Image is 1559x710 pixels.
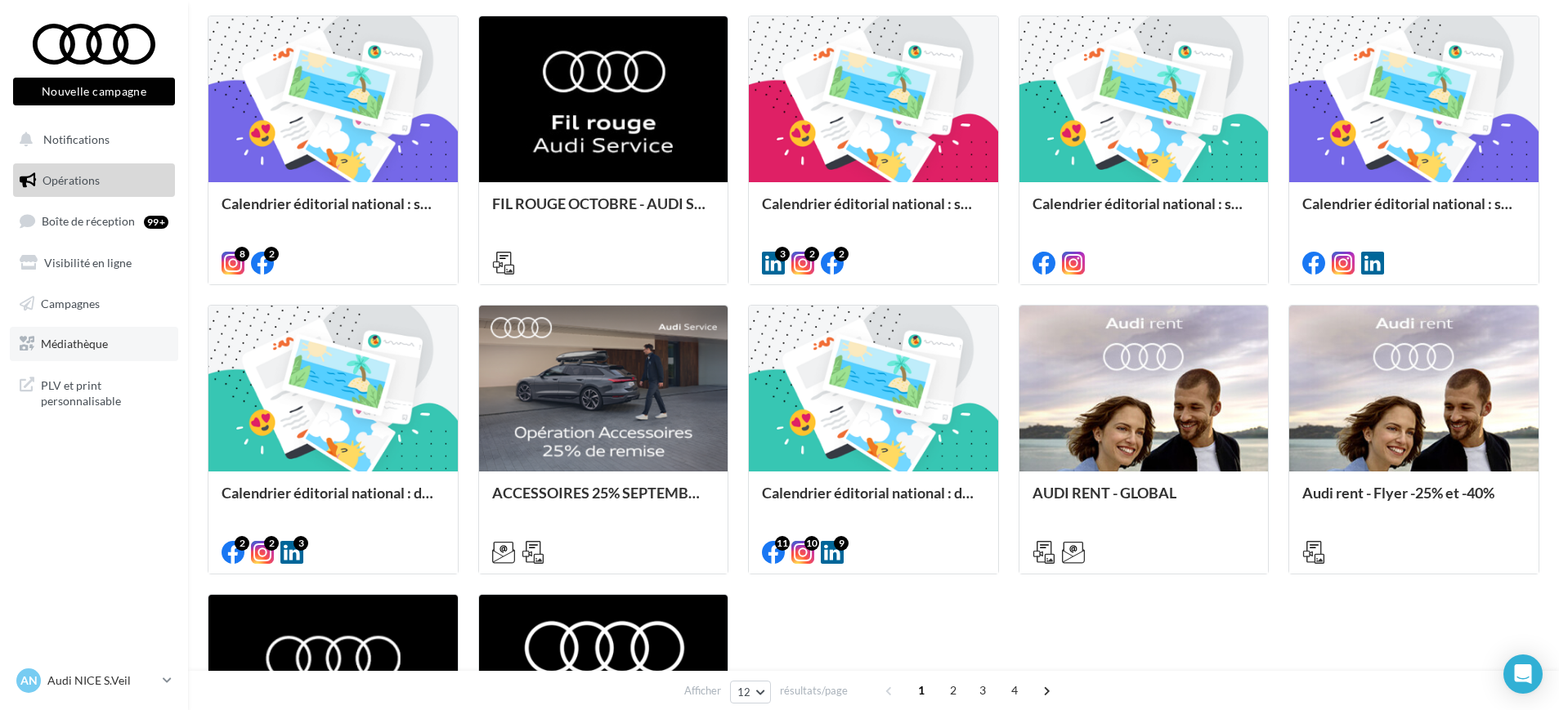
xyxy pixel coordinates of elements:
span: Médiathèque [41,337,108,351]
span: AN [20,672,38,689]
span: PLV et print personnalisable [41,374,168,409]
span: 12 [737,685,751,699]
p: Audi NICE S.Veil [47,672,156,689]
a: Visibilité en ligne [10,246,178,280]
a: AN Audi NICE S.Veil [13,665,175,696]
div: Calendrier éditorial national : semaine du 08.09 au 14.09 [1302,195,1525,228]
div: Calendrier éditorial national : du 02.09 au 15.09 [222,484,445,517]
div: Calendrier éditorial national : du 02.09 au 09.09 [762,484,985,517]
span: Opérations [43,173,100,187]
span: Notifications [43,132,110,146]
div: 3 [775,247,790,261]
div: FIL ROUGE OCTOBRE - AUDI SERVICE [492,195,715,228]
span: 3 [970,677,996,703]
button: Notifications [10,123,172,157]
div: Calendrier éditorial national : semaine du 22.09 au 28.09 [762,195,985,228]
span: Boîte de réception [42,214,135,228]
a: Opérations [10,163,178,198]
span: Visibilité en ligne [44,256,132,270]
div: 10 [804,536,819,551]
div: Calendrier éditorial national : semaine du 29.09 au 05.10 [222,195,445,228]
span: résultats/page [780,683,848,699]
button: Nouvelle campagne [13,78,175,105]
a: Campagnes [10,287,178,321]
div: 8 [235,247,249,261]
a: Boîte de réception99+ [10,203,178,239]
div: 2 [235,536,249,551]
div: 9 [834,536,849,551]
button: 12 [730,681,772,703]
div: Audi rent - Flyer -25% et -40% [1302,484,1525,517]
div: 2 [804,247,819,261]
div: Calendrier éditorial national : semaine du 15.09 au 21.09 [1033,195,1256,228]
div: 11 [775,536,790,551]
div: 2 [264,247,279,261]
div: 2 [264,536,279,551]
div: 2 [834,247,849,261]
span: 4 [1001,677,1028,703]
span: Afficher [684,683,721,699]
a: Médiathèque [10,327,178,361]
span: Campagnes [41,296,100,310]
div: AUDI RENT - GLOBAL [1033,484,1256,517]
div: ACCESSOIRES 25% SEPTEMBRE - AUDI SERVICE [492,484,715,517]
div: Open Intercom Messenger [1503,654,1543,694]
span: 2 [940,677,966,703]
a: PLV et print personnalisable [10,368,178,416]
div: 99+ [144,216,168,229]
span: 1 [908,677,934,703]
div: 3 [293,536,308,551]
